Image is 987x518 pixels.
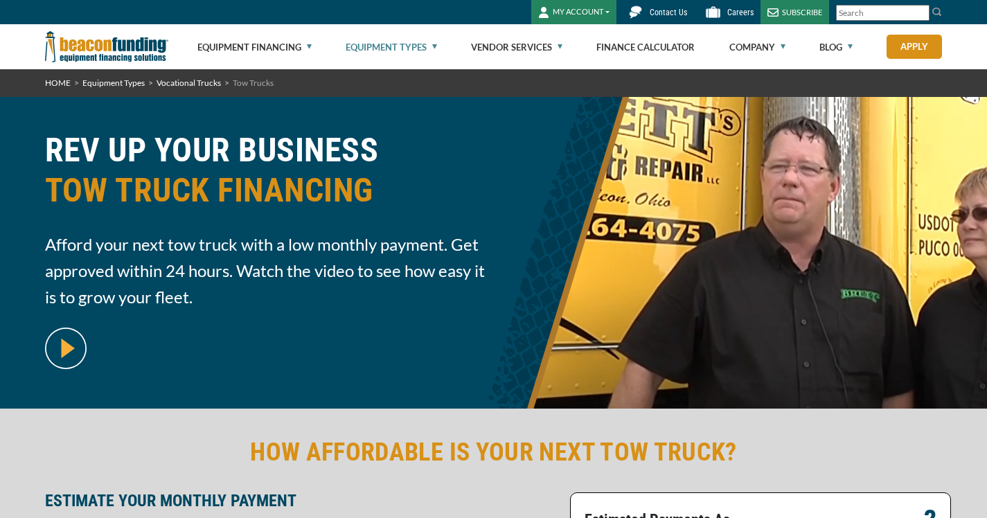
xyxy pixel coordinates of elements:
a: Vocational Trucks [157,78,221,88]
img: video modal pop-up play button [45,328,87,369]
span: TOW TRUCK FINANCING [45,170,486,211]
a: Equipment Financing [197,25,312,69]
a: Vendor Services [471,25,562,69]
a: Apply [887,35,942,59]
span: Tow Trucks [233,78,274,88]
a: Clear search text [915,8,926,19]
span: Afford your next tow truck with a low monthly payment. Get approved within 24 hours. Watch the vi... [45,231,486,310]
h2: HOW AFFORDABLE IS YOUR NEXT TOW TRUCK? [45,436,943,468]
a: Company [729,25,785,69]
a: Equipment Types [346,25,437,69]
a: Equipment Types [82,78,145,88]
span: Careers [727,8,754,17]
a: HOME [45,78,71,88]
img: Search [932,6,943,17]
input: Search [836,5,930,21]
a: Finance Calculator [596,25,695,69]
a: Blog [819,25,853,69]
p: ESTIMATE YOUR MONTHLY PAYMENT [45,492,562,509]
h1: REV UP YOUR BUSINESS [45,130,486,221]
span: Contact Us [650,8,687,17]
img: Beacon Funding Corporation logo [45,24,168,69]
